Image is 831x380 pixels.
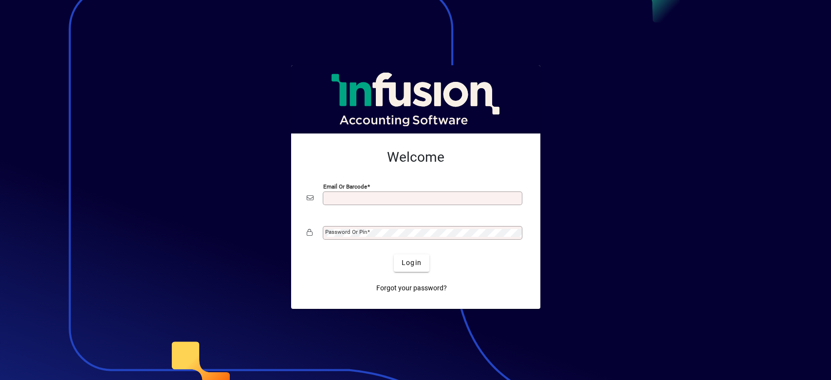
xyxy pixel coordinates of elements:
button: Login [394,254,429,272]
span: Forgot your password? [376,283,447,293]
a: Forgot your password? [372,280,451,297]
span: Login [402,258,422,268]
mat-label: Email or Barcode [323,183,367,190]
h2: Welcome [307,149,525,166]
mat-label: Password or Pin [325,228,367,235]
